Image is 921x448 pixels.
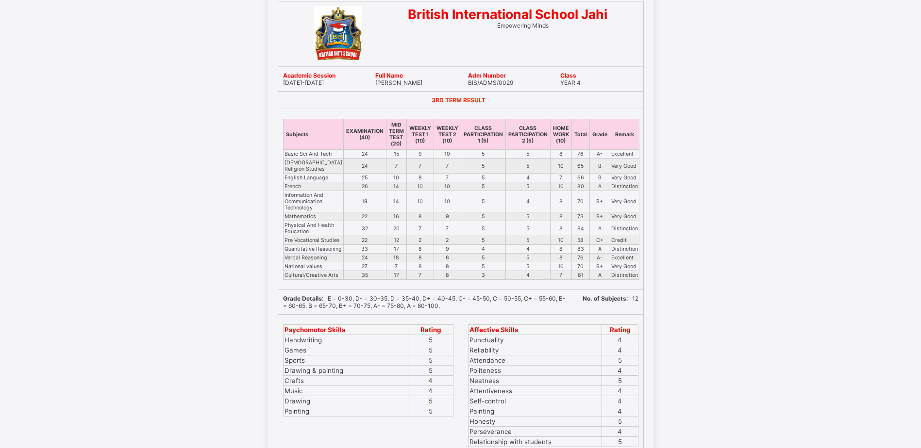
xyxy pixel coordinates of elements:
[283,245,343,254] td: Quantitative Reasoning
[343,191,386,212] td: 19
[550,212,571,221] td: 8
[283,236,343,245] td: Pre Vocational Studies
[283,72,335,79] b: Academic Session
[571,221,589,236] td: 84
[461,271,505,280] td: 3
[610,119,639,150] th: Remark
[505,174,550,182] td: 4
[468,325,602,335] th: Affective Skills
[550,271,571,280] td: 7
[560,72,576,79] b: Class
[343,245,386,254] td: 33
[283,212,343,221] td: Mathematics
[343,236,386,245] td: 22
[343,182,386,191] td: 26
[406,191,434,212] td: 10
[505,150,550,159] td: 5
[610,159,639,174] td: Very Good
[571,159,589,174] td: 65
[550,182,571,191] td: 10
[434,182,461,191] td: 10
[434,254,461,262] td: 8
[343,212,386,221] td: 22
[571,191,589,212] td: 70
[461,174,505,182] td: 5
[468,427,602,437] td: Perseverance
[434,212,461,221] td: 9
[408,345,453,355] td: 5
[461,191,505,212] td: 5
[375,79,422,86] span: [PERSON_NAME]
[406,271,434,280] td: 7
[505,182,550,191] td: 5
[602,345,638,355] td: 4
[602,376,638,386] td: 5
[461,159,505,174] td: 5
[283,119,343,150] th: Subjects
[571,245,589,254] td: 83
[386,262,406,271] td: 7
[571,236,589,245] td: 58
[408,366,453,376] td: 5
[602,355,638,366] td: 5
[589,271,610,280] td: A
[461,119,505,150] th: CLASS PARTICIPATION 1 (5)
[386,119,406,150] th: MID TERM TEST (20)
[408,386,453,396] td: 4
[550,254,571,262] td: 8
[589,174,610,182] td: B
[343,254,386,262] td: 24
[386,271,406,280] td: 17
[343,174,386,182] td: 25
[583,295,638,302] span: 12
[589,254,610,262] td: A-
[406,245,434,254] td: 8
[283,396,408,406] td: Drawing
[589,150,610,159] td: A-
[461,221,505,236] td: 5
[505,191,550,212] td: 4
[434,119,461,150] th: WEEKLY TEST 2 (10)
[386,182,406,191] td: 14
[610,182,639,191] td: Distinction
[571,182,589,191] td: 80
[468,376,602,386] td: Neatness
[432,96,486,104] b: 3RD TERM RESULT
[610,150,639,159] td: Excellent
[434,262,461,271] td: 8
[602,437,638,447] td: 5
[468,72,506,79] b: Adm Number
[408,335,453,345] td: 5
[386,212,406,221] td: 16
[386,191,406,212] td: 14
[610,254,639,262] td: Excellent
[283,325,408,335] th: Psychomotor Skills
[406,236,434,245] td: 2
[468,79,513,86] span: BIS/ADMS/0029
[550,191,571,212] td: 8
[406,119,434,150] th: WEEKLY TEST 1 (10)
[571,212,589,221] td: 73
[283,271,343,280] td: Cultural/Creative Arts
[505,254,550,262] td: 5
[505,212,550,221] td: 5
[571,262,589,271] td: 70
[406,254,434,262] td: 8
[602,335,638,345] td: 4
[461,262,505,271] td: 5
[468,355,602,366] td: Attendance
[406,262,434,271] td: 8
[602,427,638,437] td: 4
[408,396,453,406] td: 5
[468,386,602,396] td: Attentiveness
[497,22,549,29] span: Empowering Minds
[408,376,453,386] td: 4
[505,119,550,150] th: CLASS PARTICIPATION 2 (5)
[343,271,386,280] td: 35
[468,416,602,427] td: Honesty
[610,262,639,271] td: Very Good
[283,150,343,159] td: Basic Sci And Tech
[602,386,638,396] td: 4
[505,245,550,254] td: 4
[386,245,406,254] td: 17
